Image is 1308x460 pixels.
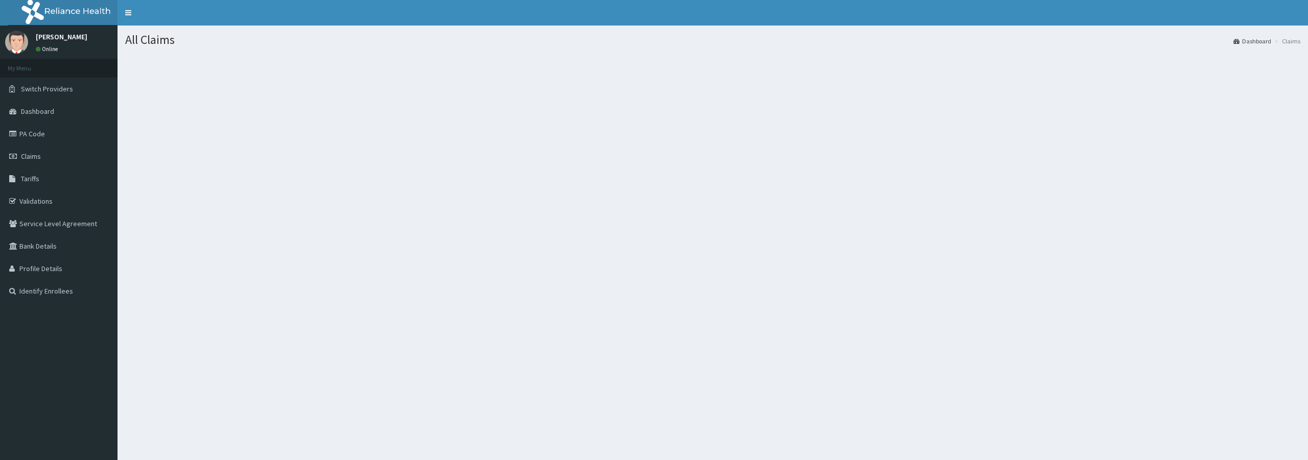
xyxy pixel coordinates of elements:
[1272,37,1300,45] li: Claims
[21,174,39,183] span: Tariffs
[36,45,60,53] a: Online
[125,33,1300,46] h1: All Claims
[21,107,54,116] span: Dashboard
[5,31,28,54] img: User Image
[21,84,73,93] span: Switch Providers
[21,152,41,161] span: Claims
[36,33,87,40] p: [PERSON_NAME]
[1233,37,1271,45] a: Dashboard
